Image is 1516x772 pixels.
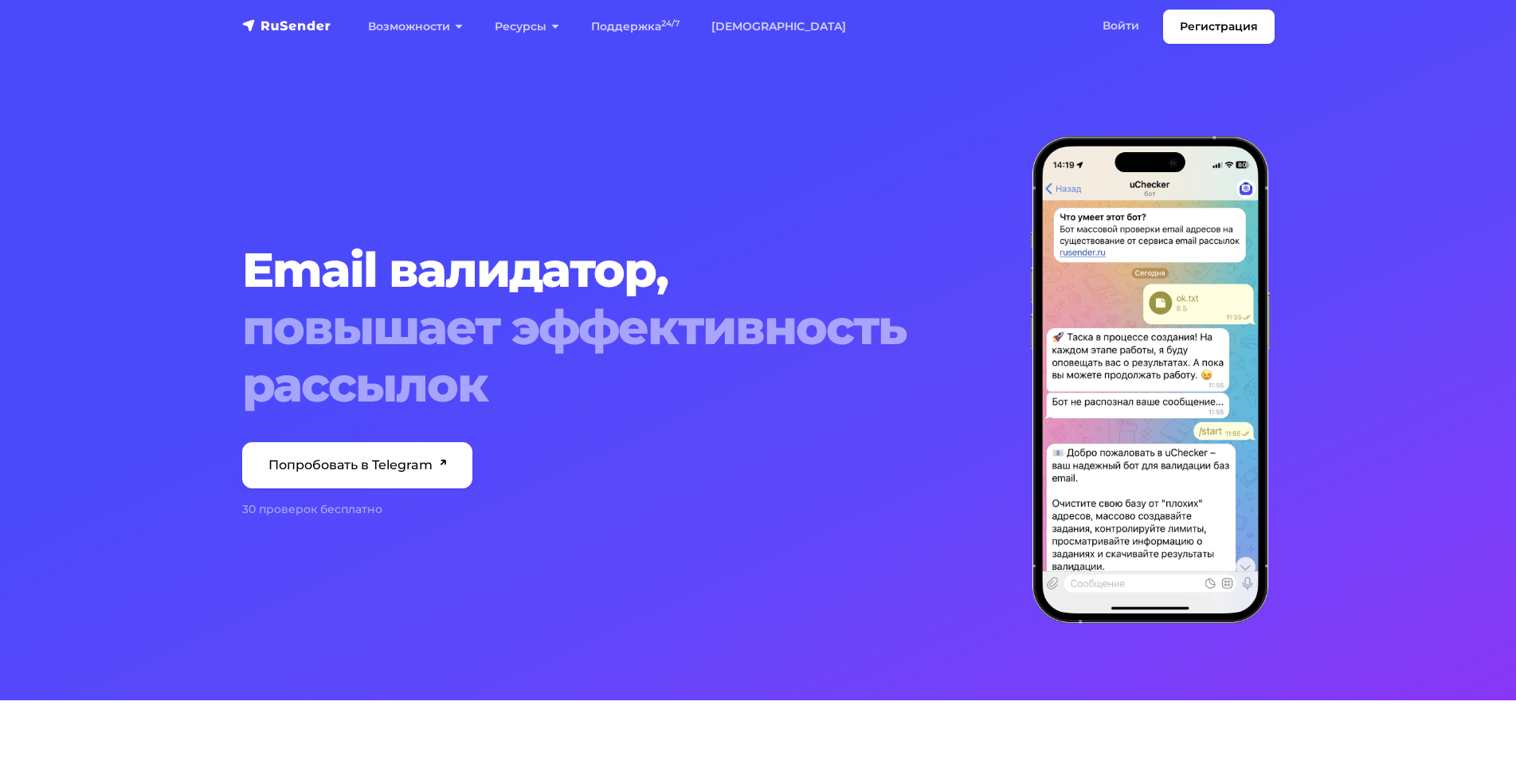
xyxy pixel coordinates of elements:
img: hero-right-validator-min.png [1031,136,1270,624]
a: Возможности [352,10,479,43]
a: Попробовать в Telegram [242,442,473,488]
div: 30 проверок бесплатно [242,501,1012,518]
h1: Email валидатор, [242,241,1012,413]
a: Ресурсы [479,10,575,43]
img: RuSender [242,18,331,33]
span: повышает эффективность рассылок [242,299,1012,413]
a: Войти [1087,10,1155,42]
sup: 24/7 [661,18,680,29]
a: Поддержка24/7 [575,10,695,43]
a: Регистрация [1163,10,1275,44]
a: [DEMOGRAPHIC_DATA] [695,10,862,43]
